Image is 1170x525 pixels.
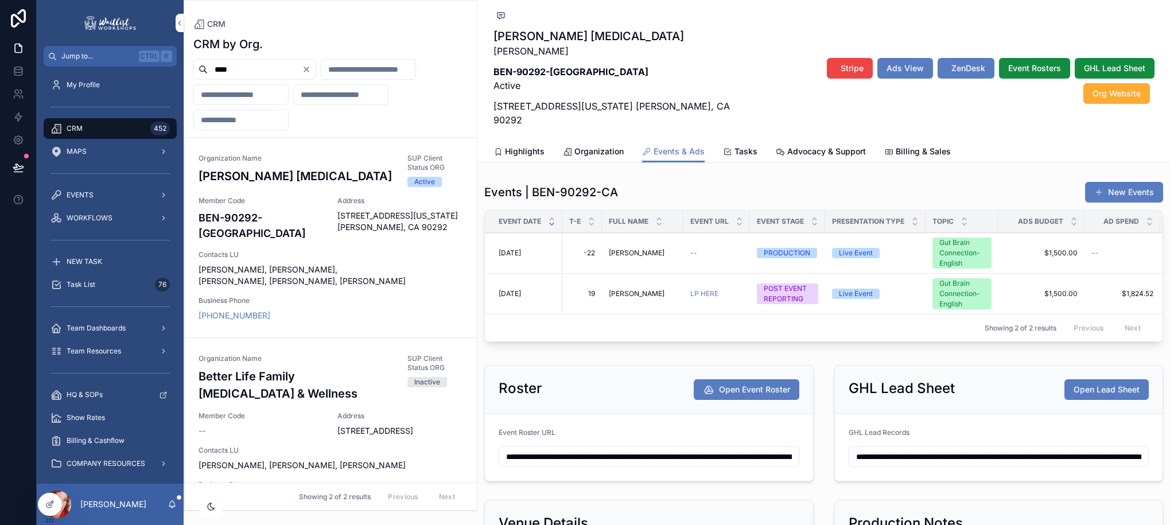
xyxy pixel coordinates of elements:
span: Address [337,411,463,421]
a: Billing & Cashflow [44,430,177,451]
div: scrollable content [37,67,184,484]
span: -- [1091,248,1098,258]
div: 452 [150,122,170,135]
button: Stripe [827,58,873,79]
button: New Events [1085,182,1163,203]
span: Event Date [499,217,541,226]
span: SUP Client Status ORG [407,154,463,172]
span: CRM [67,124,83,133]
p: [STREET_ADDRESS][US_STATE] [PERSON_NAME], CA 90292 [493,99,753,127]
p: Active [493,65,753,92]
a: CRM [193,18,226,30]
a: Events & Ads [642,141,705,163]
span: Advocacy & Support [787,146,866,157]
div: Inactive [414,377,440,387]
a: EVENTS [44,185,177,205]
span: Presentation Type [832,217,904,226]
p: [PERSON_NAME] [493,44,753,58]
button: Ads View [877,58,933,79]
span: Billing & Sales [896,146,951,157]
a: Organization NameBetter Life Family [MEDICAL_DATA] & WellnessSUP Client Status ORGInactiveMember ... [185,338,477,522]
span: Org Website [1093,88,1141,99]
a: -- [690,248,743,258]
span: Business Phone [199,480,278,489]
span: GHL Lead Records [849,428,909,437]
span: $1,500.00 [1005,248,1078,258]
span: Team Dashboards [67,324,126,333]
span: EVENTS [67,190,94,200]
a: Show Rates [44,407,177,428]
span: 19 [569,289,595,298]
span: [PERSON_NAME], [PERSON_NAME], [PERSON_NAME], [PERSON_NAME], [PERSON_NAME] [199,264,463,287]
h3: Better Life Family [MEDICAL_DATA] & Wellness [199,368,394,402]
span: T-E [569,217,581,226]
button: ZenDesk [938,58,994,79]
span: SUP Client Status ORG [407,354,463,372]
a: [PHONE_NUMBER] [199,310,270,321]
a: Billing & Sales [884,141,951,164]
span: Event URL [690,217,729,226]
span: HQ & SOPs [67,390,103,399]
a: WORKFLOWS [44,208,177,228]
a: PRODUCTION [757,248,818,258]
span: Topic [932,217,954,226]
span: Billing & Cashflow [67,436,125,445]
span: Task List [67,280,95,289]
span: Tasks [734,146,757,157]
div: 76 [155,278,170,291]
div: Gut Brain Connection-English [939,238,985,269]
div: Live Event [839,289,873,299]
a: $1,500.00 [1005,289,1078,298]
span: Member Code [199,196,324,205]
span: -- [199,425,205,437]
a: Highlights [493,141,545,164]
h2: GHL Lead Sheet [849,379,955,398]
span: Member Code [199,411,324,421]
span: Ads View [887,63,924,74]
span: [PERSON_NAME] [609,248,664,258]
span: Organization Name [199,354,394,363]
button: Jump to...CtrlK [44,46,177,67]
a: LP HERE [690,289,743,298]
a: [DATE] [499,248,555,258]
span: -- [690,248,697,258]
a: Tasks [723,141,757,164]
span: Contacts LU [199,250,463,259]
span: Event Rosters [1008,63,1061,74]
span: My Profile [67,80,100,90]
span: Full Name [609,217,648,226]
span: Open Lead Sheet [1074,384,1140,395]
span: [PERSON_NAME], [PERSON_NAME], [PERSON_NAME] [199,460,463,471]
a: -- [1091,248,1153,258]
span: Business Phone [199,296,278,305]
span: [DATE] [499,289,521,298]
a: Team Resources [44,341,177,361]
span: Team Resources [67,347,121,356]
div: Gut Brain Connection-English [939,278,985,309]
button: Open Lead Sheet [1064,379,1149,400]
span: Showing 2 of 2 results [985,324,1056,333]
span: [STREET_ADDRESS][US_STATE] [PERSON_NAME], CA 90292 [337,210,463,233]
a: Team Dashboards [44,318,177,339]
span: K [162,52,171,61]
span: WORKFLOWS [67,213,112,223]
a: My Profile [44,75,177,95]
a: [PERSON_NAME] [609,248,677,258]
span: Ad Spend [1103,217,1139,226]
span: Open Event Roster [719,384,790,395]
a: NEW TASK [44,251,177,272]
h1: Events | BEN-90292-CA [484,184,618,200]
a: LP HERE [690,289,718,298]
button: Clear [302,65,316,74]
span: Event Stage [757,217,804,226]
h1: [PERSON_NAME] [MEDICAL_DATA] [493,28,753,44]
a: -22 [569,248,595,258]
span: COMPANY RESOURCES [67,459,145,468]
span: ZenDesk [951,63,985,74]
span: [STREET_ADDRESS] [337,425,463,437]
a: Live Event [832,248,919,258]
a: [PERSON_NAME] [609,289,677,298]
h3: [PERSON_NAME] [MEDICAL_DATA] [199,168,394,185]
span: Organization [574,146,624,157]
